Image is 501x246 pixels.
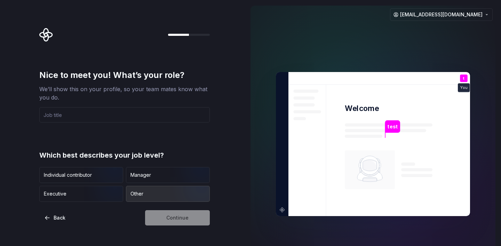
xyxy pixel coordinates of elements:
[39,85,210,102] div: We’ll show this on your profile, so your team mates know what you do.
[44,172,92,178] div: Individual contributor
[463,77,464,80] p: t
[54,214,65,221] span: Back
[39,70,210,81] div: Nice to meet you! What’s your role?
[460,86,467,90] p: You
[400,11,483,18] span: [EMAIL_ADDRESS][DOMAIN_NAME]
[345,103,379,113] p: Welcome
[130,190,143,197] div: Other
[39,150,210,160] div: Which best describes your job level?
[39,28,53,42] svg: Supernova Logo
[39,210,71,225] button: Back
[44,190,66,197] div: Executive
[130,172,151,178] div: Manager
[390,8,493,21] button: [EMAIL_ADDRESS][DOMAIN_NAME]
[39,107,210,122] input: Job title
[387,123,398,130] p: test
